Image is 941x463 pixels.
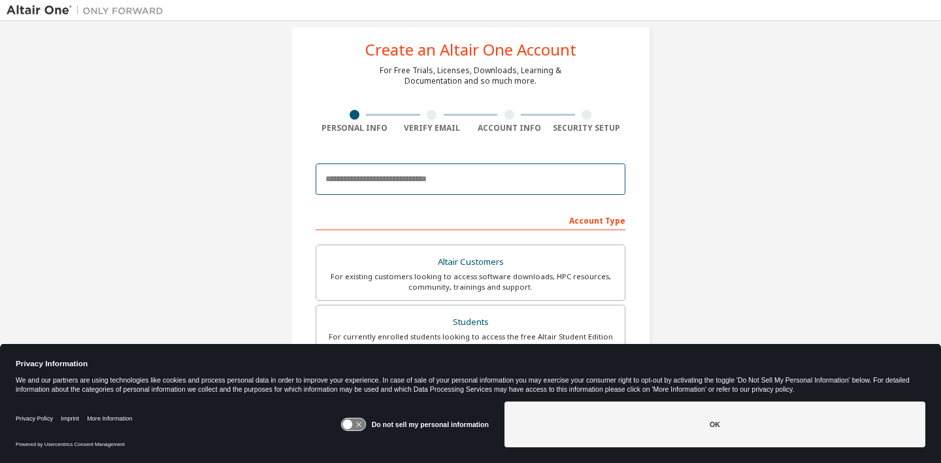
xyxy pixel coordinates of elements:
[548,123,626,133] div: Security Setup
[365,42,576,58] div: Create an Altair One Account
[324,313,617,332] div: Students
[324,253,617,271] div: Altair Customers
[316,209,625,230] div: Account Type
[324,271,617,292] div: For existing customers looking to access software downloads, HPC resources, community, trainings ...
[7,4,170,17] img: Altair One
[324,332,617,352] div: For currently enrolled students looking to access the free Altair Student Edition bundle and all ...
[470,123,548,133] div: Account Info
[380,65,561,86] div: For Free Trials, Licenses, Downloads, Learning & Documentation and so much more.
[393,123,471,133] div: Verify Email
[316,123,393,133] div: Personal Info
